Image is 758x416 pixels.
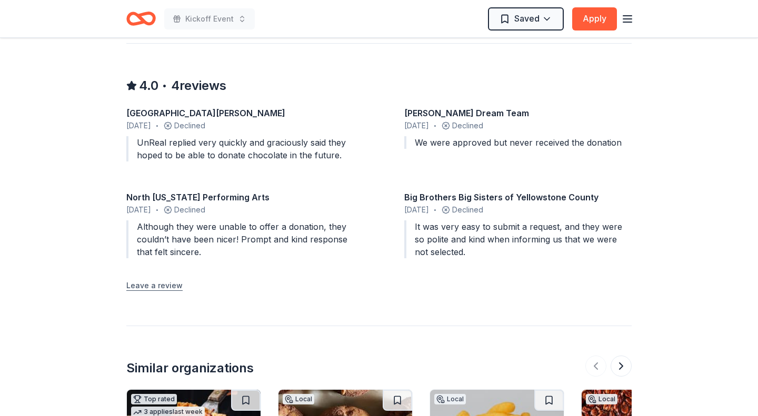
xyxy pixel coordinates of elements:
div: We were approved but never received the donation [404,136,632,149]
span: Saved [514,12,540,25]
div: Similar organizations [126,360,254,377]
span: [DATE] [404,204,429,216]
span: 4 reviews [171,77,226,94]
div: Local [586,394,617,404]
div: [GEOGRAPHIC_DATA][PERSON_NAME] [126,107,354,119]
button: Saved [488,7,564,31]
button: Apply [572,7,617,31]
div: Declined [126,119,354,132]
span: [DATE] [404,119,429,132]
div: Although they were unable to offer a donation, they couldn’t have been nicer! Prompt and kind res... [126,220,354,258]
div: [PERSON_NAME] Dream Team [404,107,632,119]
span: • [156,206,158,214]
div: Top rated [131,394,177,404]
span: Kickoff Event [185,13,234,25]
div: Declined [126,204,354,216]
span: [DATE] [126,204,151,216]
div: North [US_STATE] Performing Arts [126,191,354,204]
button: Kickoff Event [164,8,255,29]
div: Declined [404,204,632,216]
button: Leave a review [126,279,183,292]
span: • [162,80,167,92]
div: Declined [404,119,632,132]
div: Local [283,394,314,404]
span: • [434,206,436,214]
div: It was very easy to submit a request, and they were so polite and kind when informing us that we ... [404,220,632,258]
a: Home [126,6,156,31]
div: UnReal replied very quickly and graciously said they hoped to be able to donate chocolate in the ... [126,136,354,161]
span: • [156,121,158,130]
div: Big Brothers Big Sisters of Yellowstone County [404,191,632,204]
span: 4.0 [139,77,158,94]
span: • [434,121,436,130]
div: Local [434,394,466,404]
span: [DATE] [126,119,151,132]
